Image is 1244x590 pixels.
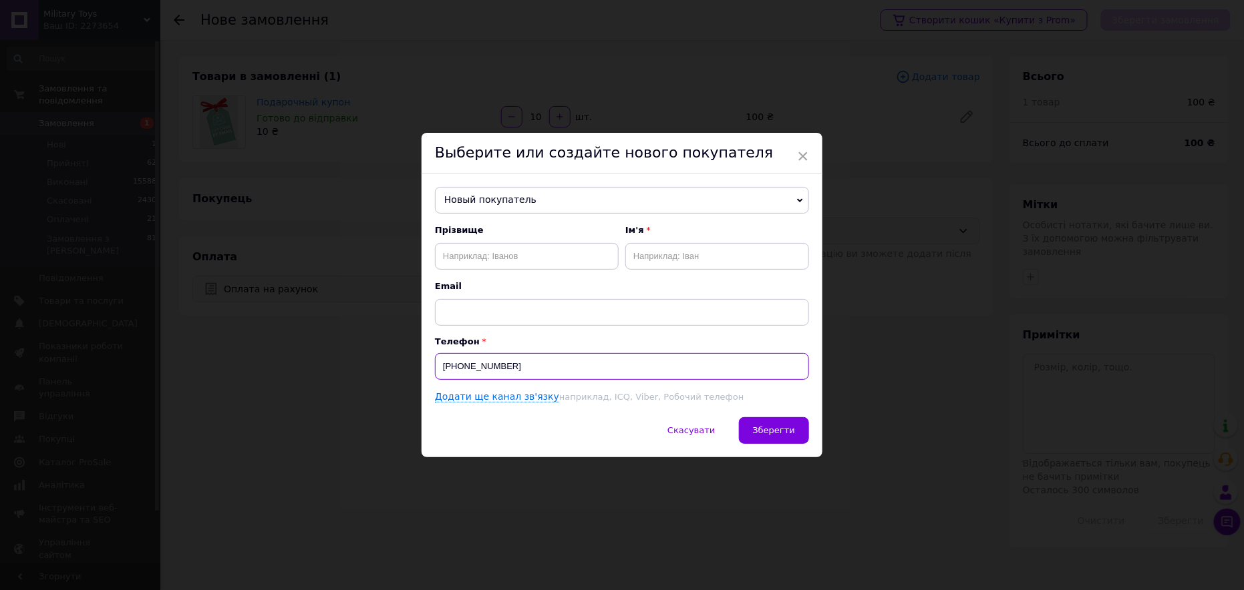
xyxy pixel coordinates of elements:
span: Скасувати [667,425,715,435]
input: Наприклад: Іванов [435,243,619,270]
div: Выберите или создайте нового покупателя [422,133,822,174]
span: Зберегти [753,425,795,435]
input: +38 096 0000000 [435,353,809,380]
span: Email [435,280,809,292]
span: Новый покупатель [435,187,809,214]
p: Телефон [435,336,809,346]
span: наприклад, ICQ, Viber, Робочий телефон [559,392,744,402]
a: Додати ще канал зв'язку [435,391,559,402]
button: Зберегти [739,417,809,444]
span: Прізвище [435,224,619,236]
input: Наприклад: Іван [625,243,809,270]
button: Скасувати [653,417,729,444]
span: × [797,145,809,168]
span: Ім'я [625,224,809,236]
